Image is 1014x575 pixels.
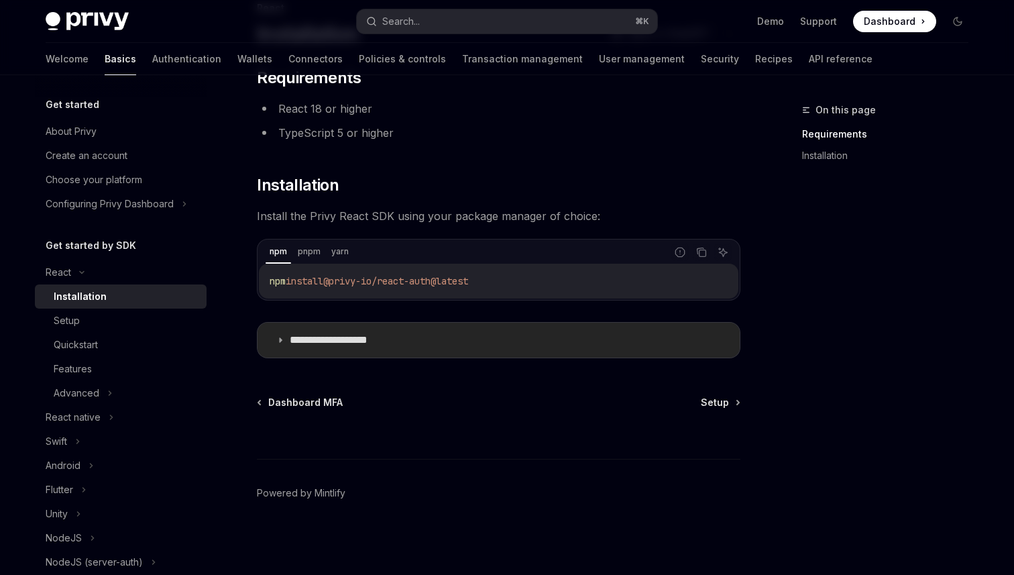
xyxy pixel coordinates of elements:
button: NodeJS (server-auth) [35,550,207,574]
span: On this page [815,102,876,118]
img: dark logo [46,12,129,31]
a: Installation [35,284,207,309]
div: About Privy [46,123,97,140]
span: ⌘ K [635,16,649,27]
button: Android [35,454,207,478]
a: Support [800,15,837,28]
div: React [46,264,71,280]
a: Features [35,357,207,381]
button: Configuring Privy Dashboard [35,192,207,216]
a: User management [599,43,685,75]
div: Quickstart [54,337,98,353]
span: Dashboard [864,15,915,28]
div: Installation [54,289,107,305]
a: Quickstart [35,333,207,357]
div: Features [54,361,92,377]
a: About Privy [35,119,207,144]
a: Dashboard MFA [258,396,343,409]
span: Install the Privy React SDK using your package manager of choice: [257,207,740,225]
a: Welcome [46,43,89,75]
a: Create an account [35,144,207,168]
a: Security [701,43,739,75]
div: Advanced [54,385,99,401]
div: NodeJS (server-auth) [46,554,143,570]
div: Create an account [46,148,127,164]
div: Search... [382,13,420,30]
div: NodeJS [46,530,82,546]
div: React native [46,409,101,425]
a: Setup [701,396,739,409]
li: React 18 or higher [257,99,740,118]
button: Toggle dark mode [947,11,968,32]
a: Basics [105,43,136,75]
div: Configuring Privy Dashboard [46,196,174,212]
span: Requirements [257,67,361,89]
span: Installation [257,174,339,196]
a: Demo [757,15,784,28]
a: Setup [35,309,207,333]
span: install [286,275,323,287]
a: API reference [809,43,872,75]
li: TypeScript 5 or higher [257,123,740,142]
h5: Get started by SDK [46,238,136,254]
button: Search...⌘K [357,9,657,34]
span: @privy-io/react-auth@latest [323,275,468,287]
div: Swift [46,433,67,450]
div: npm [266,244,291,260]
button: Unity [35,502,207,526]
a: Connectors [288,43,343,75]
button: React [35,260,207,284]
a: Transaction management [462,43,583,75]
button: Swift [35,429,207,454]
a: Requirements [802,123,979,145]
div: Unity [46,506,68,522]
a: Installation [802,145,979,166]
span: Setup [701,396,729,409]
div: Android [46,458,80,474]
div: pnpm [294,244,325,260]
a: Choose your platform [35,168,207,192]
div: Setup [54,313,80,329]
a: Wallets [237,43,272,75]
button: Flutter [35,478,207,502]
div: Flutter [46,482,73,498]
a: Dashboard [853,11,936,32]
span: Dashboard MFA [268,396,343,409]
button: Report incorrect code [671,244,689,261]
div: yarn [327,244,353,260]
button: Ask AI [714,244,732,261]
button: React native [35,405,207,429]
div: Choose your platform [46,172,142,188]
a: Powered by Mintlify [257,486,345,500]
button: Copy the contents from the code block [693,244,710,261]
button: Advanced [35,381,207,405]
h5: Get started [46,97,99,113]
span: npm [270,275,286,287]
a: Policies & controls [359,43,446,75]
a: Recipes [755,43,793,75]
a: Authentication [152,43,221,75]
button: NodeJS [35,526,207,550]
